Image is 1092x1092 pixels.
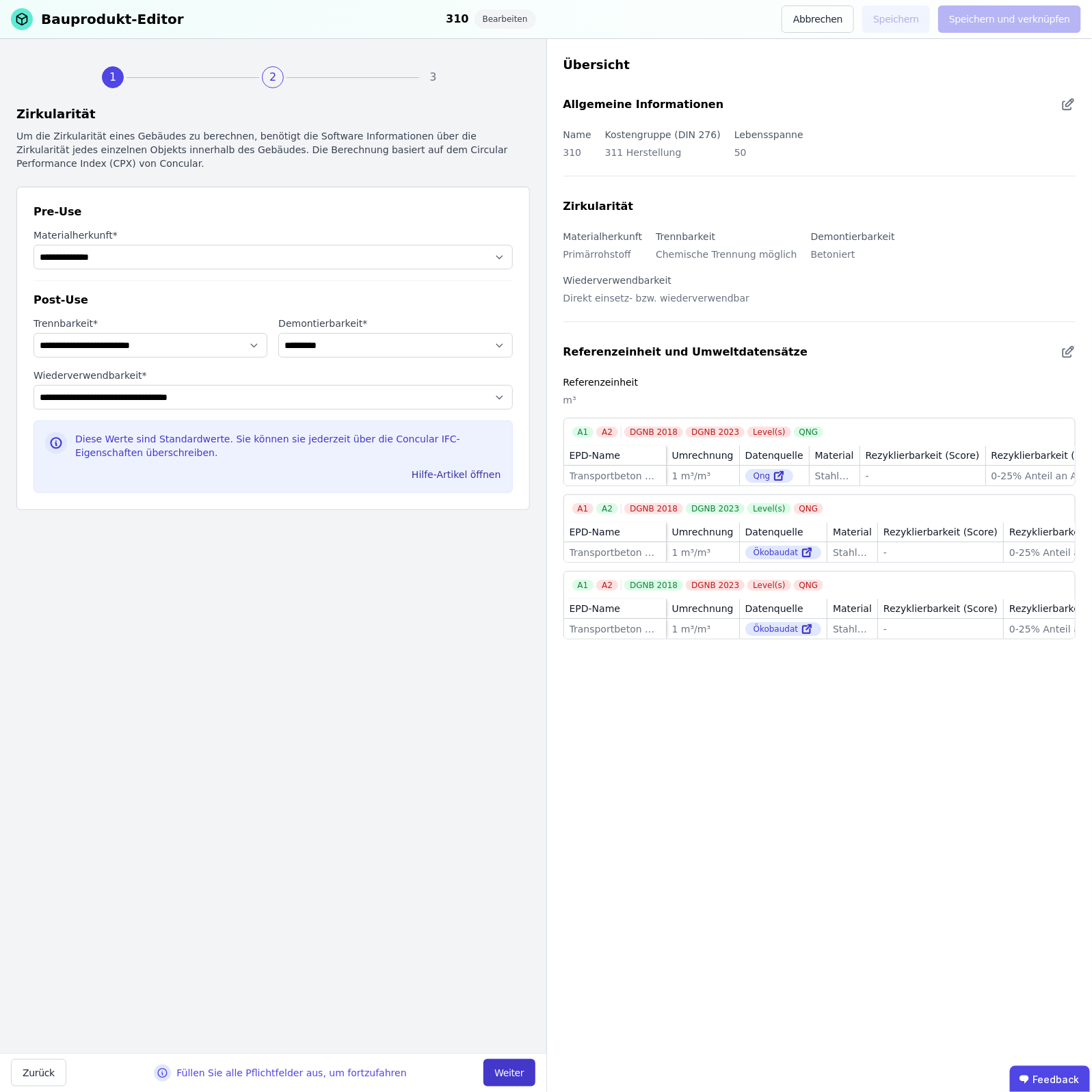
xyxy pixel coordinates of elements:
[672,622,734,636] div: 1 m³/m³
[745,622,822,636] div: Ökobaudat
[794,503,824,514] div: QNG
[656,231,715,242] label: Trennbarkeit
[34,369,513,382] label: audits.requiredField
[570,469,661,483] div: Transportbeton C20/25
[833,602,872,615] div: Material
[563,377,639,388] label: Referenzeinheit
[570,622,661,636] div: Transportbeton C20/25
[672,469,734,483] div: 1 m³/m³
[782,5,854,33] button: Abbrechen
[811,245,895,272] div: Betoniert
[794,427,824,438] div: QNG
[811,231,895,242] label: Demontierbarkeit
[745,449,803,462] div: Datenquelle
[446,10,468,29] div: 310
[624,580,683,591] div: DGNB 2018
[747,427,790,438] div: Level(s)
[747,503,790,514] div: Level(s)
[41,10,184,29] div: Bauprodukt-Editor
[563,344,808,360] div: Referenzeinheit und Umweltdatensätze
[624,503,683,514] div: DGNB 2018
[563,96,724,113] div: Allgemeine Informationen
[596,580,618,591] div: A2
[596,427,618,438] div: A2
[75,432,501,465] div: Diese Werte sind Standardwerte. Sie können sie jederzeit über die Concular IFC-Eigenschaften über...
[883,602,998,615] div: Rezyklierbarkeit (Score)
[563,143,591,170] div: 310
[34,204,513,220] div: Pre-Use
[570,602,620,615] div: EPD-Name
[672,449,734,462] div: Umrechnung
[34,317,267,330] label: audits.requiredField
[406,464,506,485] button: Hilfe-Artikel öffnen
[605,129,721,140] label: Kostengruppe (DIN 276)
[815,449,854,462] div: Material
[938,5,1081,33] button: Speichern und verknüpfen
[745,525,803,539] div: Datenquelle
[11,1059,66,1087] button: Zurück
[745,546,822,559] div: Ökobaudat
[624,427,683,438] div: DGNB 2018
[34,292,513,308] div: Post-Use
[734,129,803,140] label: Lebensspanne
[262,66,284,88] div: 2
[672,525,734,539] div: Umrechnung
[866,449,980,462] div: Rezyklierbarkeit (Score)
[747,580,790,591] div: Level(s)
[883,546,998,559] div: -
[672,546,734,559] div: 1 m³/m³
[866,469,980,483] div: -
[563,289,750,316] div: Direkt einsetz- bzw. wiederverwendbar
[483,1059,535,1087] button: Weiter
[686,427,745,438] div: DGNB 2023
[16,129,530,170] div: Um die Zirkularität eines Gebäudes zu berechnen, benötigt die Software Informationen über die Zir...
[833,546,872,559] div: Stahlbeton
[563,390,1076,418] div: m³
[815,469,854,483] div: Stahlbeton
[672,602,734,615] div: Umrechnung
[570,525,620,539] div: EPD-Name
[656,245,797,272] div: Chemische Trennung möglich
[686,503,745,514] div: DGNB 2023
[883,622,998,636] div: -
[745,469,794,483] div: Qng
[563,129,591,140] label: Name
[833,622,872,636] div: Stahlbeton
[572,580,594,591] div: A1
[34,228,513,242] label: audits.requiredField
[794,580,824,591] div: QNG
[570,546,661,559] div: Transportbeton C20/25
[572,503,594,514] div: A1
[833,525,872,539] div: Material
[422,66,444,88] div: 3
[883,525,998,539] div: Rezyklierbarkeit (Score)
[734,143,803,170] div: 50
[862,5,930,33] button: Speichern
[605,143,721,170] div: 311 Herstellung
[475,10,536,29] div: Bearbeiten
[176,1066,406,1080] div: Füllen Sie alle Pflichtfelder aus, um fortzufahren
[16,105,530,124] div: Zirkularität
[563,275,672,286] label: Wiederverwendbarkeit
[563,245,643,272] div: Primärrohstoff
[572,427,594,438] div: A1
[102,66,124,88] div: 1
[563,231,643,242] label: Materialherkunft
[596,503,618,514] div: A2
[278,317,512,330] label: audits.requiredField
[570,449,620,462] div: EPD-Name
[686,580,745,591] div: DGNB 2023
[563,198,634,215] div: Zirkularität
[563,55,1076,75] div: Übersicht
[745,602,803,615] div: Datenquelle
